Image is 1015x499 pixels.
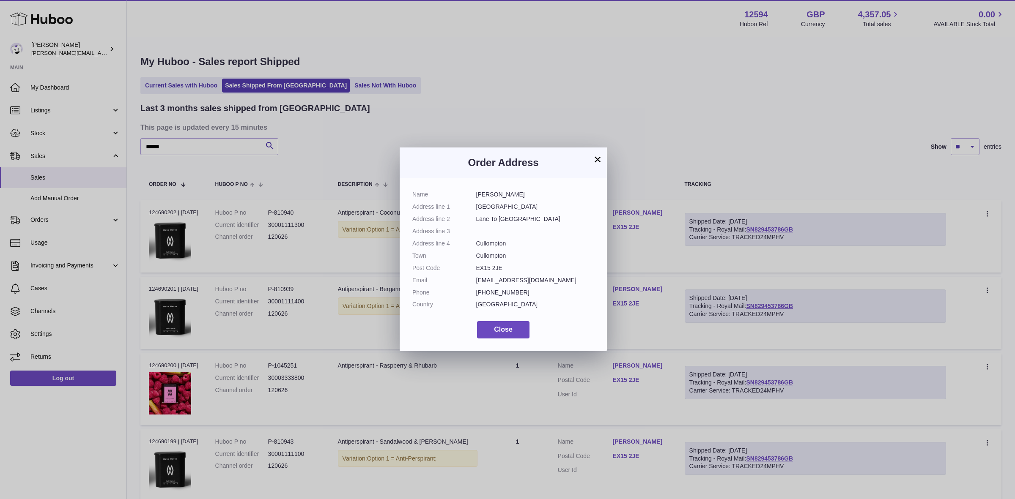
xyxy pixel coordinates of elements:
button: Close [477,321,529,338]
dd: Cullompton [476,240,595,248]
dd: Lane To [GEOGRAPHIC_DATA] [476,215,595,223]
dd: Cullompton [476,252,595,260]
dd: [PERSON_NAME] [476,191,595,199]
dd: EX15 2JE [476,264,595,272]
dt: Address line 1 [412,203,476,211]
dt: Phone [412,289,476,297]
dd: [EMAIL_ADDRESS][DOMAIN_NAME] [476,276,595,284]
dt: Address line 4 [412,240,476,248]
dt: Post Code [412,264,476,272]
dt: Name [412,191,476,199]
span: Close [494,326,513,333]
dt: Address line 2 [412,215,476,223]
dd: [PHONE_NUMBER] [476,289,595,297]
dt: Address line 3 [412,227,476,235]
dt: Email [412,276,476,284]
dd: [GEOGRAPHIC_DATA] [476,300,595,308]
dt: Country [412,300,476,308]
dt: Town [412,252,476,260]
dd: [GEOGRAPHIC_DATA] [476,203,595,211]
button: × [593,154,603,164]
h3: Order Address [412,156,594,169]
